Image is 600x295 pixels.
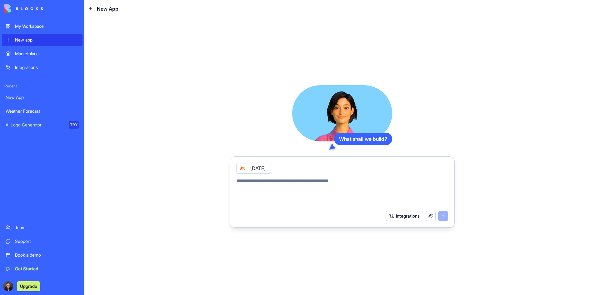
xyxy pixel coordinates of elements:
div: [DATE] [236,163,271,174]
div: Marketplace [15,51,79,57]
a: Upgrade [17,283,40,289]
a: Integrations [2,61,82,74]
button: Upgrade [17,281,40,291]
div: AI Logo Generator [6,122,64,128]
div: TRY [69,121,79,129]
a: Team [2,221,82,234]
img: logo [4,4,43,13]
div: Team [15,224,79,231]
div: Get Started [15,266,79,272]
div: Integrations [15,64,79,71]
a: My Workspace [2,20,82,32]
div: Support [15,238,79,244]
div: Weather Forecast [6,108,79,114]
a: Book a demo [2,249,82,261]
a: Get Started [2,263,82,275]
a: New app [2,34,82,46]
button: Integrations [386,211,423,221]
div: New App [6,94,79,101]
div: What shall we build? [334,133,392,145]
div: New app [15,37,79,43]
a: Marketplace [2,47,82,60]
div: My Workspace [15,23,79,29]
span: Recent [2,84,82,89]
img: ACg8ocKgBOST2QsK6nF9PdzR7NWC2XUdL-f-XtiCpdhLKJ5sRzbVC2uF6g=s96-c [3,281,13,291]
a: Weather Forecast [2,105,82,117]
div: Book a demo [15,252,79,258]
span: New App [97,5,118,12]
a: AI Logo GeneratorTRY [2,119,82,131]
a: Support [2,235,82,248]
a: New App [2,91,82,104]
